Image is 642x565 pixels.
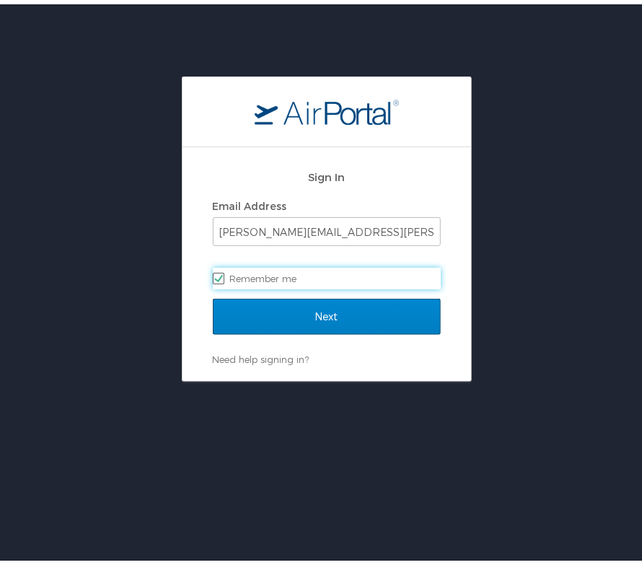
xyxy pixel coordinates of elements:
h2: Sign In [213,165,441,181]
label: Email Address [213,196,287,208]
a: Need help signing in? [213,349,309,361]
img: logo [255,95,399,121]
input: Next [213,294,441,330]
label: Remember me [213,263,441,285]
